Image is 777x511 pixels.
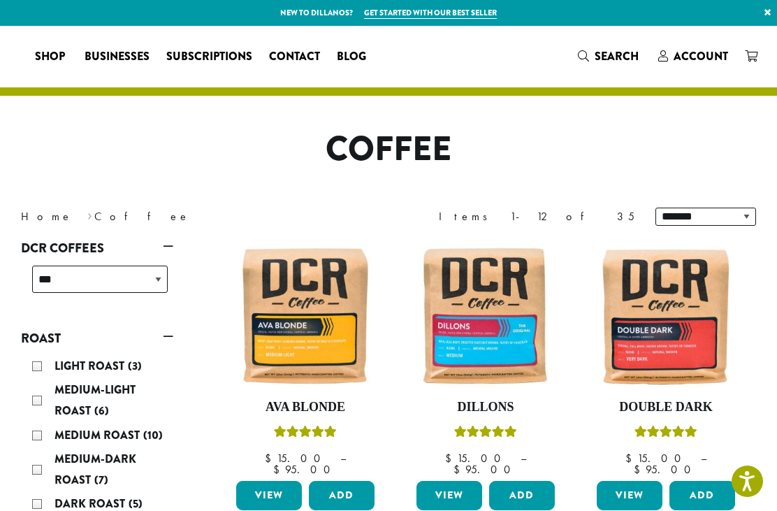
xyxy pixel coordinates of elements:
[21,236,173,260] a: DCR Coffees
[669,481,735,510] button: Add
[21,208,368,225] nav: Breadcrumb
[453,462,517,477] bdi: 95.00
[364,7,497,19] a: Get started with our best seller
[269,48,320,66] span: Contact
[273,462,285,477] span: $
[489,481,555,510] button: Add
[233,243,378,475] a: Ava BlondeRated 5.00 out of 5
[27,45,76,68] a: Shop
[416,481,482,510] a: View
[233,400,378,415] h4: Ava Blonde
[597,481,662,510] a: View
[87,203,92,225] span: ›
[340,451,346,466] span: –
[143,427,163,443] span: (10)
[445,451,457,466] span: $
[128,358,142,374] span: (3)
[593,400,739,415] h4: Double Dark
[569,45,650,68] a: Search
[274,424,337,445] div: Rated 5.00 out of 5
[634,462,646,477] span: $
[21,209,73,224] a: Home
[413,400,558,415] h4: Dillons
[236,481,302,510] a: View
[273,462,337,477] bdi: 95.00
[55,451,136,488] span: Medium-Dark Roast
[595,48,639,64] span: Search
[337,48,366,66] span: Blog
[21,326,173,350] a: Roast
[454,424,517,445] div: Rated 5.00 out of 5
[265,451,327,466] bdi: 15.00
[166,48,252,66] span: Subscriptions
[413,243,558,475] a: DillonsRated 5.00 out of 5
[94,403,109,419] span: (6)
[85,48,150,66] span: Businesses
[625,451,637,466] span: $
[55,427,143,443] span: Medium Roast
[634,424,697,445] div: Rated 4.50 out of 5
[309,481,375,510] button: Add
[701,451,706,466] span: –
[55,358,128,374] span: Light Roast
[413,243,558,389] img: Dillons-12oz-300x300.jpg
[265,451,277,466] span: $
[625,451,688,466] bdi: 15.00
[55,382,136,419] span: Medium-Light Roast
[521,451,526,466] span: –
[445,451,507,466] bdi: 15.00
[634,462,697,477] bdi: 95.00
[453,462,465,477] span: $
[674,48,728,64] span: Account
[593,243,739,475] a: Double DarkRated 4.50 out of 5
[21,260,173,310] div: DCR Coffees
[233,243,378,389] img: Ava-Blonde-12oz-1-300x300.jpg
[35,48,65,66] span: Shop
[10,129,767,170] h1: Coffee
[439,208,634,225] div: Items 1-12 of 35
[593,243,739,389] img: Double-Dark-12oz-300x300.jpg
[94,472,108,488] span: (7)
